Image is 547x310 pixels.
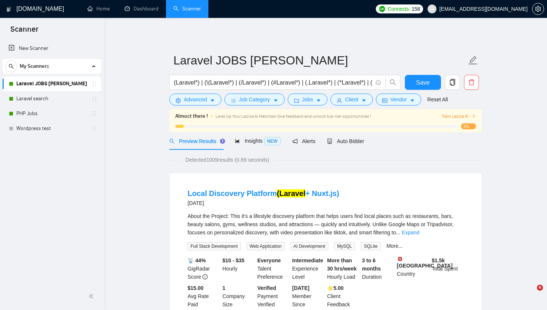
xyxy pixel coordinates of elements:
[396,230,400,235] span: ...
[16,106,87,121] a: PHP Jobs
[239,95,270,104] span: Job Category
[16,121,87,136] a: Wordpress test
[292,285,309,291] b: [DATE]
[405,75,441,90] button: Save
[327,139,332,144] span: robot
[445,75,460,90] button: copy
[326,256,361,281] div: Hourly Load
[379,6,385,12] img: upwork-logo.png
[223,257,244,263] b: $10 - $35
[188,189,339,197] a: Local Discovery Platform(Laravel+ Nuxt.js)
[221,256,256,281] div: Hourly
[219,138,226,145] div: Tooltip anchor
[430,256,465,281] div: Total Spent
[330,94,373,105] button: userClientcaret-down
[257,257,281,263] b: Everyone
[173,6,201,12] a: searchScanner
[202,274,208,279] span: info-circle
[376,80,381,85] span: info-circle
[188,285,204,291] b: $15.00
[345,95,358,104] span: Client
[410,98,415,103] span: caret-down
[362,257,381,272] b: 3 to 6 months
[188,199,339,208] div: [DATE]
[327,285,343,291] b: ⭐️ 5.00
[184,95,207,104] span: Advanced
[337,98,342,103] span: user
[223,285,225,291] b: 1
[16,91,87,106] a: Laravel search
[532,6,544,12] a: setting
[361,256,396,281] div: Duration
[397,256,403,262] img: 🇨🇭
[210,98,215,103] span: caret-down
[235,138,280,144] span: Insights
[316,98,321,103] span: caret-down
[257,285,276,291] b: Verified
[176,98,181,103] span: setting
[327,138,364,144] span: Auto Bidder
[326,284,361,309] div: Client Feedback
[445,79,460,86] span: copy
[235,138,240,143] span: area-chart
[186,284,221,309] div: Avg Rate Paid
[416,78,429,87] span: Save
[174,78,372,87] input: Search Freelance Jobs...
[532,6,544,12] span: setting
[432,257,445,263] b: $ 1.5k
[180,156,274,164] span: Detected 1009 results (0.69 seconds)
[277,189,306,197] mark: (Laravel
[3,41,101,56] li: New Scanner
[471,114,476,118] span: right
[302,95,313,104] span: Jobs
[461,123,476,129] span: 3%
[442,113,476,120] button: Train Laziza AI
[221,284,256,309] div: Company Size
[188,242,241,250] span: Full Stack Development
[9,41,95,56] a: New Scanner
[464,75,479,90] button: delete
[87,6,110,12] a: homeHome
[169,94,221,105] button: settingAdvancedcaret-down
[4,24,44,39] span: Scanner
[5,60,17,72] button: search
[537,285,543,291] span: 6
[376,94,421,105] button: idcardVendorcaret-down
[3,59,101,136] li: My Scanners
[402,230,419,235] a: Expand
[292,138,316,144] span: Alerts
[215,114,371,119] span: Level Up Your Laziza AI Matches! Give feedback and unlock top-tier opportunities !
[256,256,291,281] div: Talent Preference
[396,256,431,281] div: Country
[532,3,544,15] button: setting
[294,98,299,103] span: folder
[291,284,326,309] div: Member Since
[92,96,97,102] span: holder
[412,5,420,13] span: 158
[397,256,453,269] b: [GEOGRAPHIC_DATA]
[291,256,326,281] div: Experience Level
[256,284,291,309] div: Payment Verified
[231,98,236,103] span: bars
[92,126,97,132] span: holder
[169,138,223,144] span: Preview Results
[386,75,400,90] button: search
[288,94,328,105] button: folderJobscaret-down
[386,79,400,86] span: search
[273,98,278,103] span: caret-down
[175,112,208,120] span: Almost there !
[292,257,323,263] b: Intermediate
[468,56,478,65] span: edit
[247,242,285,250] span: Web Application
[387,243,403,249] a: More...
[382,98,387,103] span: idcard
[522,285,540,303] iframe: Intercom live chat
[188,212,464,237] div: About the Project: This it's a lifestyle discovery platform that helps users find local places su...
[173,51,467,70] input: Scanner name...
[169,139,175,144] span: search
[16,76,87,91] a: Laravel JOBS [PERSON_NAME]
[464,79,479,86] span: delete
[6,64,17,69] span: search
[291,242,328,250] span: AI Development
[334,242,355,250] span: MySQL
